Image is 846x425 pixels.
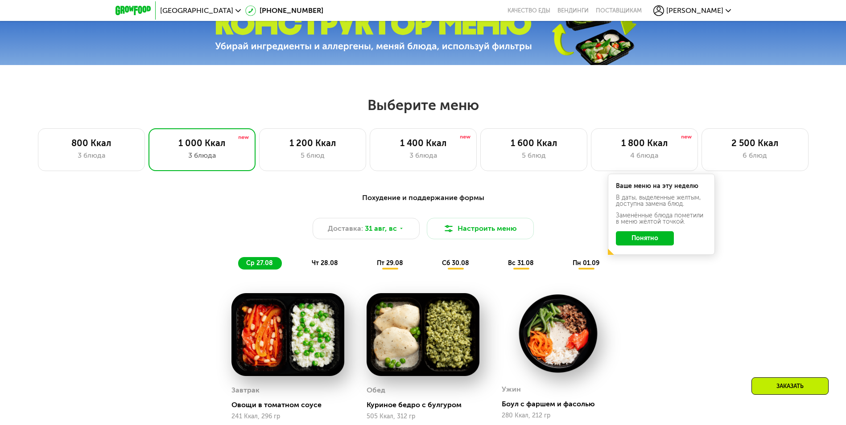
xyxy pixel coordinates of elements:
div: 1 200 Ккал [268,138,357,148]
div: Обед [367,384,385,397]
span: 31 авг, вс [365,223,397,234]
div: 3 блюда [47,150,136,161]
span: пт 29.08 [377,259,403,267]
div: Куриное бедро с булгуром [367,400,487,409]
span: [GEOGRAPHIC_DATA] [160,7,233,14]
span: ср 27.08 [246,259,273,267]
div: 5 блюд [490,150,578,161]
div: 505 Ккал, 312 гр [367,413,479,420]
div: Похудение и поддержание формы [159,192,687,204]
button: Настроить меню [427,218,534,239]
span: сб 30.08 [442,259,469,267]
h2: Выберите меню [29,96,817,114]
div: 3 блюда [379,150,467,161]
div: 1 000 Ккал [158,138,246,148]
div: 5 блюд [268,150,357,161]
div: 1 600 Ккал [490,138,578,148]
div: 1 800 Ккал [600,138,689,148]
div: Завтрак [231,384,260,397]
span: пн 01.09 [573,259,599,267]
div: 280 Ккал, 212 гр [502,412,615,419]
span: вс 31.08 [508,259,534,267]
div: В даты, выделенные желтым, доступна замена блюд. [616,195,707,207]
div: Заменённые блюда пометили в меню жёлтой точкой. [616,212,707,225]
div: Заказать [751,377,829,395]
span: [PERSON_NAME] [666,7,723,14]
div: 241 Ккал, 296 гр [231,413,344,420]
div: 1 400 Ккал [379,138,467,148]
div: 2 500 Ккал [711,138,799,148]
div: 6 блюд [711,150,799,161]
div: поставщикам [596,7,642,14]
a: [PHONE_NUMBER] [245,5,323,16]
div: Боул с фаршем и фасолью [502,400,622,409]
a: Качество еды [508,7,550,14]
div: 800 Ккал [47,138,136,148]
div: Овощи в томатном соусе [231,400,351,409]
a: Вендинги [557,7,589,14]
div: Ваше меню на эту неделю [616,183,707,189]
div: 4 блюда [600,150,689,161]
span: Доставка: [328,223,363,234]
div: 3 блюда [158,150,246,161]
div: Ужин [502,383,521,396]
button: Понятно [616,231,674,245]
span: чт 28.08 [312,259,338,267]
